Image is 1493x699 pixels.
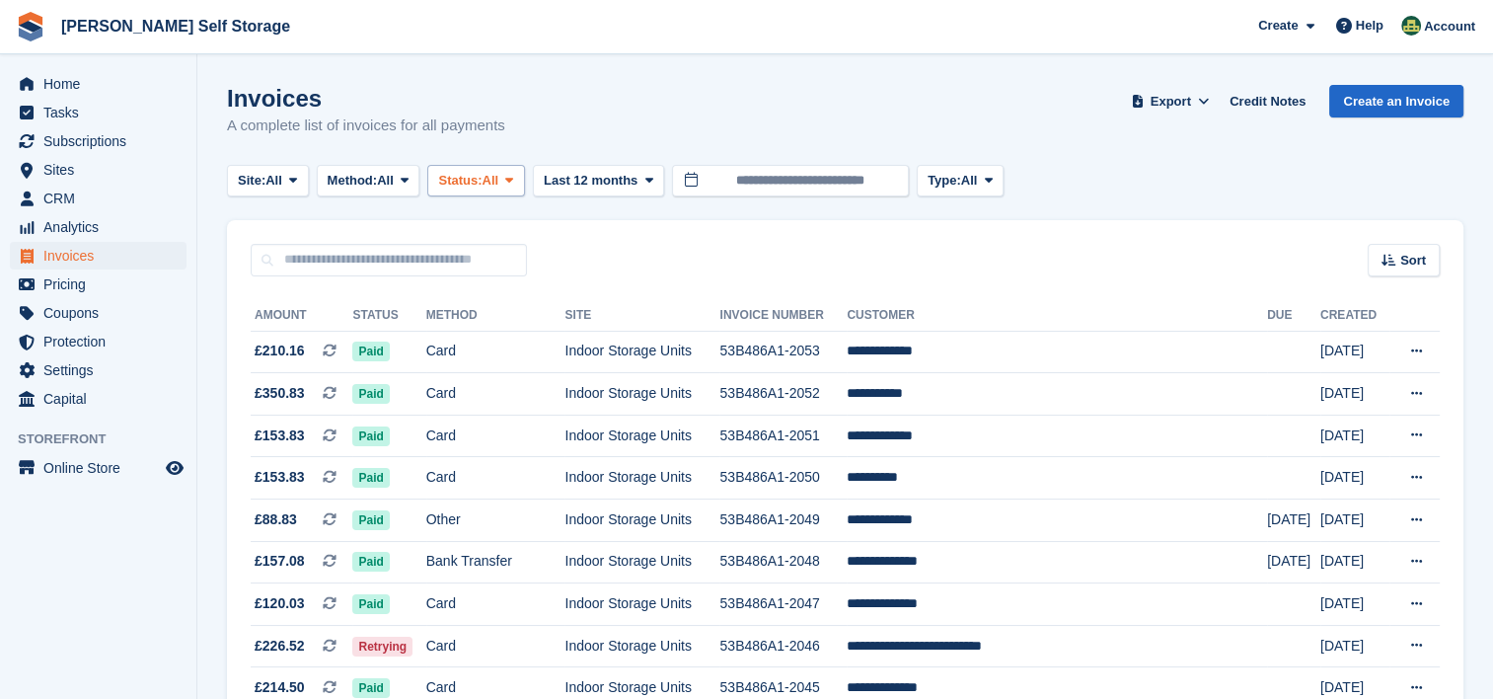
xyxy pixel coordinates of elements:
td: [DATE] [1320,625,1389,667]
span: Method: [328,171,378,191]
td: [DATE] [1320,373,1389,416]
th: Method [426,300,565,332]
span: Export [1151,92,1191,112]
td: [DATE] [1267,500,1320,542]
span: Home [43,70,162,98]
span: £210.16 [255,341,305,361]
td: Indoor Storage Units [564,457,719,500]
td: Indoor Storage Units [564,415,719,457]
td: [DATE] [1267,541,1320,583]
span: Sort [1400,251,1426,271]
td: Card [426,625,565,667]
span: Site: [238,171,265,191]
a: menu [10,185,187,212]
span: Paid [352,678,389,698]
td: Card [426,457,565,500]
span: Paid [352,594,389,614]
span: Protection [43,328,162,355]
span: Paid [352,510,389,530]
td: Indoor Storage Units [564,500,719,542]
th: Amount [251,300,352,332]
span: CRM [43,185,162,212]
td: Card [426,373,565,416]
td: Other [426,500,565,542]
td: 53B486A1-2049 [719,500,847,542]
td: 53B486A1-2052 [719,373,847,416]
td: Bank Transfer [426,541,565,583]
th: Status [352,300,425,332]
th: Invoice Number [719,300,847,332]
td: [DATE] [1320,500,1389,542]
button: Site: All [227,165,309,197]
span: Invoices [43,242,162,270]
span: £350.83 [255,383,305,404]
td: [DATE] [1320,541,1389,583]
td: [DATE] [1320,415,1389,457]
td: 53B486A1-2051 [719,415,847,457]
td: Indoor Storage Units [564,541,719,583]
a: menu [10,356,187,384]
span: Paid [352,552,389,572]
span: £153.83 [255,426,305,446]
td: [DATE] [1320,457,1389,500]
button: Export [1127,85,1214,117]
span: Online Store [43,454,162,482]
a: Create an Invoice [1329,85,1463,117]
span: All [265,171,282,191]
td: 53B486A1-2053 [719,331,847,373]
th: Customer [847,300,1267,332]
td: Indoor Storage Units [564,331,719,373]
a: Credit Notes [1222,85,1313,117]
span: Sites [43,156,162,184]
a: menu [10,385,187,413]
img: Julie Williams [1401,16,1421,36]
span: Create [1258,16,1298,36]
span: Paid [352,384,389,404]
td: 53B486A1-2050 [719,457,847,500]
td: Card [426,583,565,626]
span: All [961,171,978,191]
a: menu [10,242,187,270]
a: menu [10,70,187,98]
span: Capital [43,385,162,413]
span: £214.50 [255,677,305,698]
button: Last 12 months [533,165,664,197]
span: £120.03 [255,593,305,614]
button: Method: All [317,165,420,197]
span: Last 12 months [544,171,637,191]
td: 53B486A1-2048 [719,541,847,583]
span: Settings [43,356,162,384]
span: Paid [352,468,389,488]
p: A complete list of invoices for all payments [227,115,505,137]
td: Card [426,415,565,457]
a: menu [10,299,187,327]
span: Coupons [43,299,162,327]
span: Paid [352,342,389,361]
span: Help [1356,16,1383,36]
img: stora-icon-8386f47178a22dfd0bd8f6a31ec36ba5ce8667c1dd55bd0f319d3a0aa187defe.svg [16,12,45,41]
h1: Invoices [227,85,505,112]
span: £153.83 [255,467,305,488]
a: menu [10,271,187,298]
a: menu [10,127,187,155]
span: Status: [438,171,482,191]
a: menu [10,454,187,482]
button: Type: All [917,165,1004,197]
a: Preview store [163,456,187,480]
span: All [377,171,394,191]
td: [DATE] [1320,331,1389,373]
span: Subscriptions [43,127,162,155]
th: Due [1267,300,1320,332]
th: Created [1320,300,1389,332]
td: 53B486A1-2047 [719,583,847,626]
td: Indoor Storage Units [564,625,719,667]
td: Indoor Storage Units [564,373,719,416]
span: Account [1424,17,1475,37]
a: menu [10,156,187,184]
span: Pricing [43,271,162,298]
td: [DATE] [1320,583,1389,626]
span: £157.08 [255,551,305,572]
a: [PERSON_NAME] Self Storage [53,10,298,42]
span: Storefront [18,429,196,449]
td: Indoor Storage Units [564,583,719,626]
